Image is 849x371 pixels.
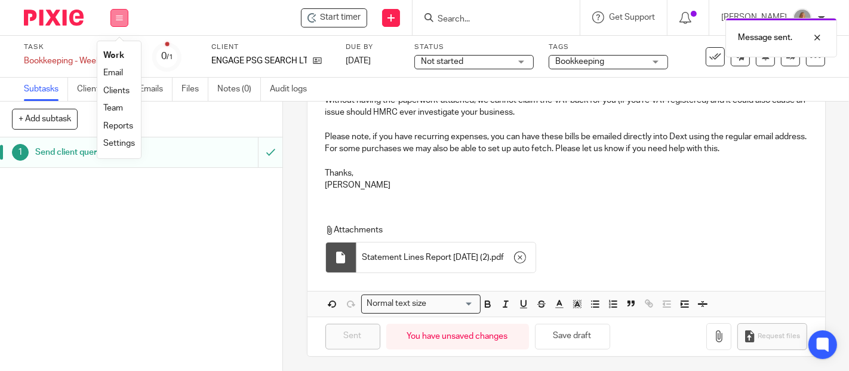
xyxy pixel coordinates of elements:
span: [DATE] [346,57,371,65]
a: Audit logs [270,78,316,101]
span: pdf [492,252,505,263]
span: Normal text size [364,298,429,310]
span: Request files [758,332,801,341]
img: fd10cc094e9b0-100.png [793,8,812,27]
a: Email [103,69,123,77]
a: Client tasks [77,78,130,101]
p: [PERSON_NAME] [325,179,807,191]
a: Clients [103,87,130,95]
label: Due by [346,42,399,52]
div: ENGAGE PSG SEARCH LTD - Bookkeeping - Weekly Queries [301,8,367,27]
a: Work [103,51,124,60]
button: Save draft [535,324,610,349]
a: Team [103,104,123,112]
div: 1 [12,144,29,161]
a: Files [182,78,208,101]
input: Sent [325,324,380,349]
div: You have unsaved changes [386,324,529,349]
button: Request files [737,323,807,350]
p: Please note, if you have recurring expenses, you can have these bills be emailed directly into De... [325,131,807,155]
span: Start timer [320,11,361,24]
button: + Add subtask [12,109,78,129]
a: Emails [139,78,173,101]
div: Search for option [361,295,481,313]
h1: Send client query list [35,143,176,161]
div: Bookkeeping - Weekly Queries [24,55,138,67]
span: Statement Lines Report [DATE] (2) [362,252,490,263]
a: Settings [103,139,135,148]
input: Search for option [430,298,473,310]
small: /1 [167,54,173,60]
span: Not started [421,57,463,66]
img: Pixie [24,10,84,26]
p: ENGAGE PSG SEARCH LTD [211,55,307,67]
label: Task [24,42,138,52]
p: Thanks, [325,155,807,179]
a: Reports [103,122,133,130]
p: Message sent. [738,32,792,44]
div: . [356,243,536,272]
a: Notes (0) [217,78,261,101]
a: Subtasks [24,78,68,101]
span: Bookkeeping [555,57,604,66]
p: Attachments [325,224,800,236]
label: Client [211,42,331,52]
label: Status [414,42,534,52]
div: 0 [161,50,173,63]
